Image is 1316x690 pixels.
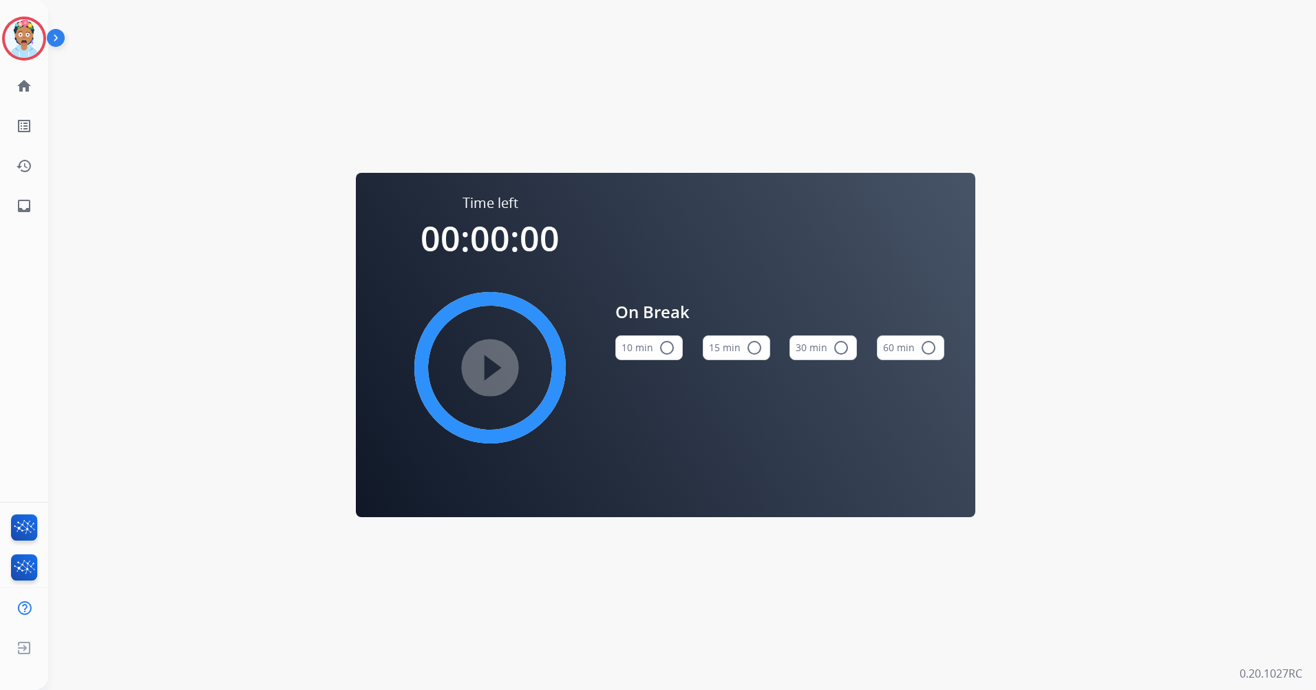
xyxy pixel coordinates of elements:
span: On Break [615,300,944,324]
button: 30 min [789,335,857,360]
mat-icon: radio_button_unchecked [833,339,849,356]
mat-icon: radio_button_unchecked [746,339,763,356]
mat-icon: inbox [16,198,32,214]
span: 00:00:00 [421,215,560,262]
button: 10 min [615,335,683,360]
img: avatar [5,19,43,58]
mat-icon: history [16,158,32,174]
button: 60 min [877,335,944,360]
p: 0.20.1027RC [1240,665,1302,682]
mat-icon: radio_button_unchecked [659,339,675,356]
mat-icon: home [16,78,32,94]
mat-icon: list_alt [16,118,32,134]
mat-icon: radio_button_unchecked [920,339,937,356]
button: 15 min [703,335,770,360]
span: Time left [463,194,518,213]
